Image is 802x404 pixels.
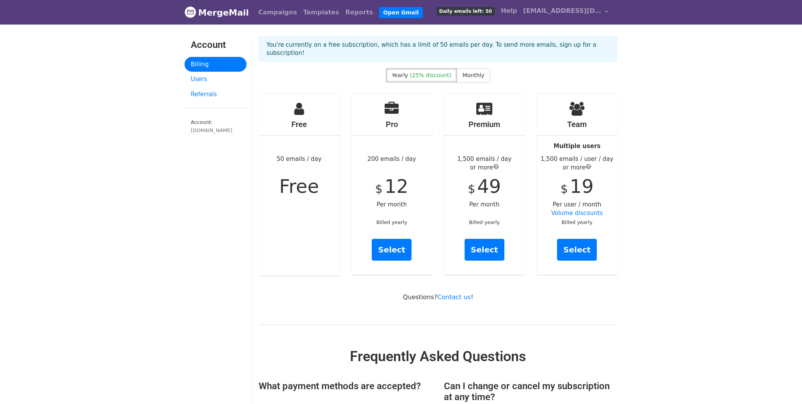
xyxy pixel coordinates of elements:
[537,155,618,172] div: 1,500 emails / user / day or more
[444,381,617,403] h3: Can I change or cancel my subscription at any time?
[375,182,383,196] span: $
[351,120,433,129] h4: Pro
[520,3,611,21] a: [EMAIL_ADDRESS][DOMAIN_NAME]
[191,119,240,134] small: Account:
[185,87,247,102] a: Referrals
[468,182,475,196] span: $
[259,120,340,129] h4: Free
[266,41,610,57] p: You're currently on a free subscription, which has a limit of 50 emails per day. To send more ema...
[554,143,600,150] strong: Multiple users
[191,39,240,51] h3: Account
[259,381,432,392] h3: What payment methods are accepted?
[191,127,240,134] div: [DOMAIN_NAME]
[465,239,504,261] a: Select
[392,72,408,78] span: Yearly
[279,175,319,197] span: Free
[537,120,618,129] h4: Team
[436,7,495,16] span: Daily emails left: 50
[185,6,196,18] img: MergeMail logo
[444,155,525,172] div: 1,500 emails / day or more
[259,293,617,301] p: Questions? !
[551,210,603,217] a: Volume discounts
[185,4,249,21] a: MergeMail
[185,57,247,72] a: Billing
[562,219,593,225] small: Billed yearly
[561,182,568,196] span: $
[300,5,342,20] a: Templates
[433,3,498,19] a: Daily emails left: 50
[444,94,525,275] div: Per month
[385,175,408,197] span: 12
[477,175,501,197] span: 49
[570,175,594,197] span: 19
[410,72,451,78] span: (25% discount)
[342,5,376,20] a: Reports
[255,5,300,20] a: Campaigns
[523,6,601,16] span: [EMAIL_ADDRESS][DOMAIN_NAME]
[351,94,433,275] div: 200 emails / day Per month
[376,219,407,225] small: Billed yearly
[463,72,484,78] span: Monthly
[379,7,422,18] a: Open Gmail
[437,293,471,301] a: Contact us
[498,3,520,19] a: Help
[537,94,618,275] div: Per user / month
[372,239,412,261] a: Select
[259,94,340,275] div: 50 emails / day
[185,72,247,87] a: Users
[259,348,617,365] h2: Frequently Asked Questions
[444,120,525,129] h4: Premium
[557,239,597,261] a: Select
[469,219,500,225] small: Billed yearly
